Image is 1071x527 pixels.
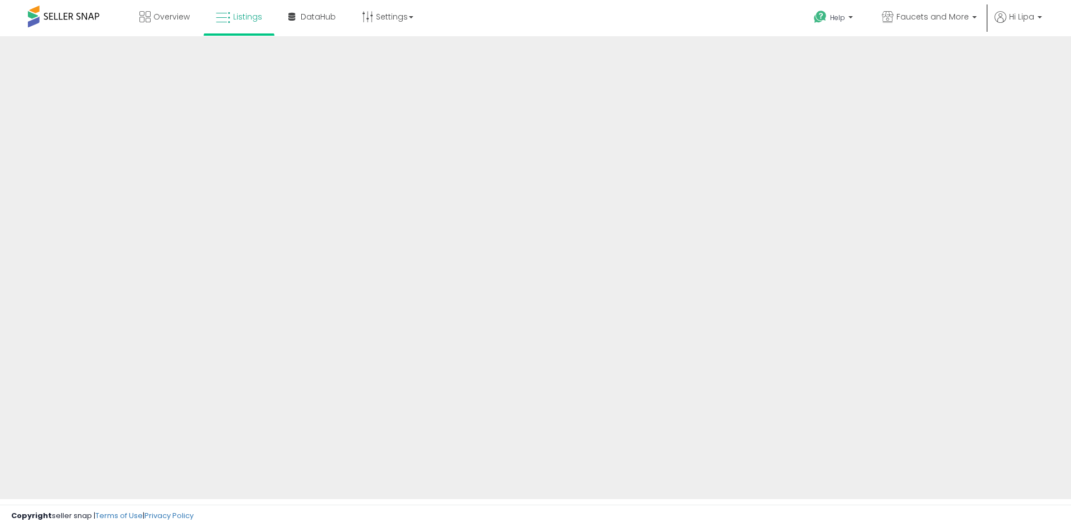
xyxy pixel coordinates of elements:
span: Help [830,13,845,22]
a: Hi Lipa [995,11,1042,36]
i: Get Help [813,10,827,24]
span: DataHub [301,11,336,22]
span: Overview [153,11,190,22]
span: Listings [233,11,262,22]
span: Faucets and More [896,11,969,22]
a: Help [805,2,864,36]
span: Hi Lipa [1009,11,1034,22]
